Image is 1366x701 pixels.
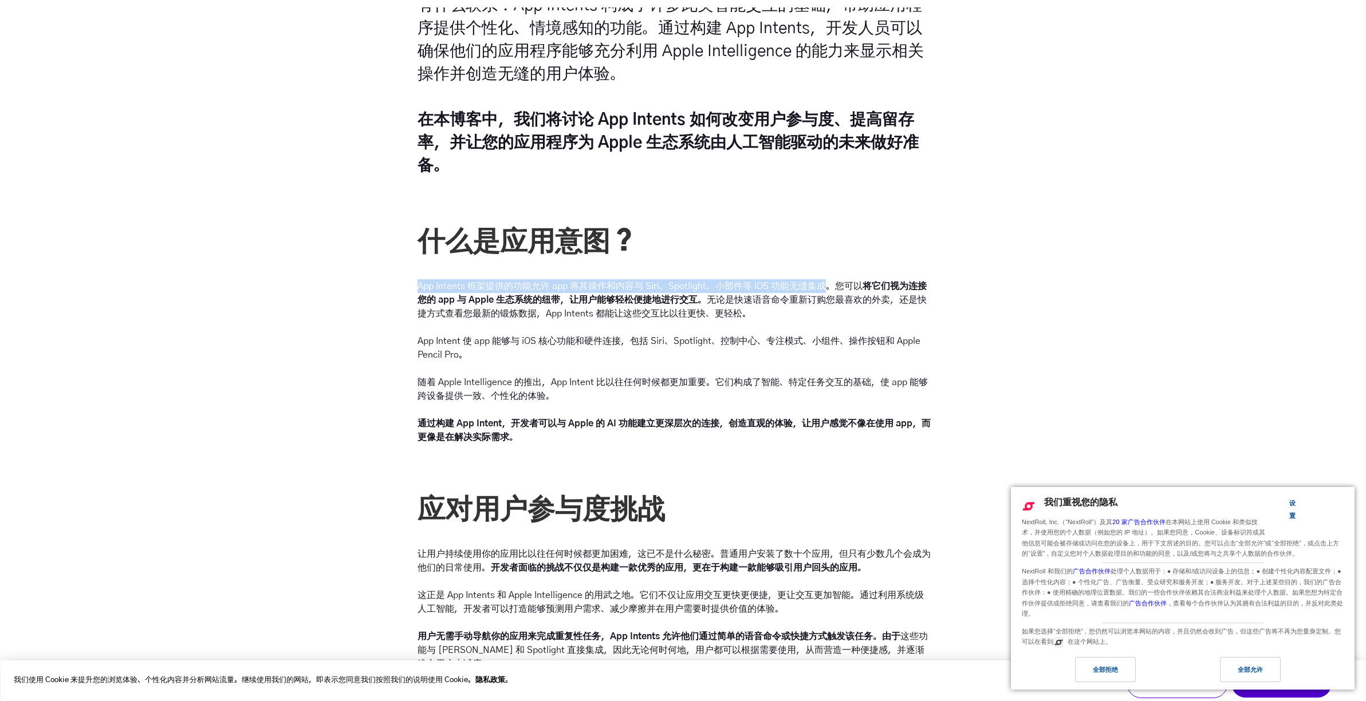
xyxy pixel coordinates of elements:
[418,282,927,304] font: 将它们视为连接您的 app 与 Apple 生态系统的纽带，让用户能够轻松便捷地进行交互。
[1022,568,1073,575] font: NextRoll 和我们的
[1022,568,1343,607] font: 处理个人数据用于：● 存储和/或访问设备上的信息；● 创建个性化内容配置文件；● 选择个性化内容；● 个性化广告、广告衡量、受众研究和服务开发；● 服务开发。对于上述某些目的，我们的广告合作伙伴...
[1022,600,1343,617] font: ，查看每个合作伙伴认为其拥有合法利益的目的，并反对此类处理。
[418,229,637,256] font: 什么是应用意图？
[1112,518,1165,525] a: 20 家广告合作伙伴
[418,282,863,291] font: App Intents 框架提供的功能允许 app 将其操作和内容与 Siri、Spotlight、小部件等 iOS 功能无缝集成。您可以
[418,336,920,359] font: App Intent 使 app 能够与 iOS 核心功能和硬件连接，包括 Siri、Spotlight、控制中心、专注模式、小组件、操作按钮和 Apple Pencil Pro。
[1093,666,1118,673] font: 全部拒绝
[491,563,867,572] font: 开发者面临的挑战不仅仅是构建一款优秀的应用，更在于构建一款能够吸引用户回头的应用。
[1073,568,1111,575] a: 广告合作伙伴
[418,419,931,442] font: 通过构建 App Intent，开发者可以与 Apple 的 AI 功能建立更深层次的连接，创造直观的体验，让用户感觉不像在使用 app，而更像是在解决实际需求。
[14,674,475,687] font: 我们使用 Cookie 来提升您的浏览体验、个性化内容并分析网站流量。继续使用我们的网站，即表示您同意我们按照我们的说明使用 Cookie。
[418,591,924,613] font: 这正是 App Intents 和 Apple Intelligence 的用武之地。它们不仅让应用交互更快更便捷，更让交互更加智能。通过利用系统级人工智能，开发者可以打造能够预测用户需求、减少...
[418,378,928,401] font: 随着 Apple Intelligence 的推出，App Intent 比以往任何时候都更加重要。它们构成了智能、特定任务交互的基础，使 app 能够跨设备提供一致、个性化的体验。
[1129,600,1167,607] a: 广告合作伙伴
[1022,518,1339,557] font: 在本网站上使用 Cookie 和类似技术，并使用您的个人数据（例如您的 IP 地址）。如果您同意，Cookie、设备标识符或其他信息可能会被存储或访问在您的设备上，用于下文所述的目的。您可以点击...
[418,549,931,572] font: 让用户持续使用你的应用比以往任何时候都更加困难，这已不是什么秘密。普通用户安装了数十个应用，但只有少数几个会成为他们的日常使用。
[418,112,919,174] font: 在本博客中，我们将讨论 App Intents 如何改变用户参与度、提高留存率，并让您的应用程序为 Apple 生态系统由人工智能驱动的未来做好准备。
[418,497,665,524] font: 应对用户参与度挑战
[1068,638,1112,645] font: 在这个网站上。
[1238,666,1263,673] font: 全部允许
[1289,500,1296,519] font: 设置
[1022,628,1341,645] font: 如果您选择“全部拒绝”，您仍然可以浏览本网站的内容，并且仍然会收到广告，但这些广告将不再为您量身定制。您可以在看到
[1269,494,1296,528] a: 设置
[1018,657,1183,688] a: 全部拒绝
[475,674,505,687] a: 隐私政策
[1022,518,1112,525] font: NextRoll, Inc.（“NextRoll”）及其
[418,632,900,641] font: 用户无需手动导航你的应用来完成重复性任务，App Intents 允许他们通过简单的语音命令或快捷方式触发该任务。由于
[505,674,513,687] font: 。
[1183,657,1348,688] a: 全部允许
[1044,497,1117,507] font: 我们重视您的隐私
[418,632,928,668] font: 这些功能与 [PERSON_NAME] 和 Spotlight 直接集成，因此无论何时何地，用户都可以根据需要使用，从而营造一种便捷感，并逐渐建立用户忠诚度。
